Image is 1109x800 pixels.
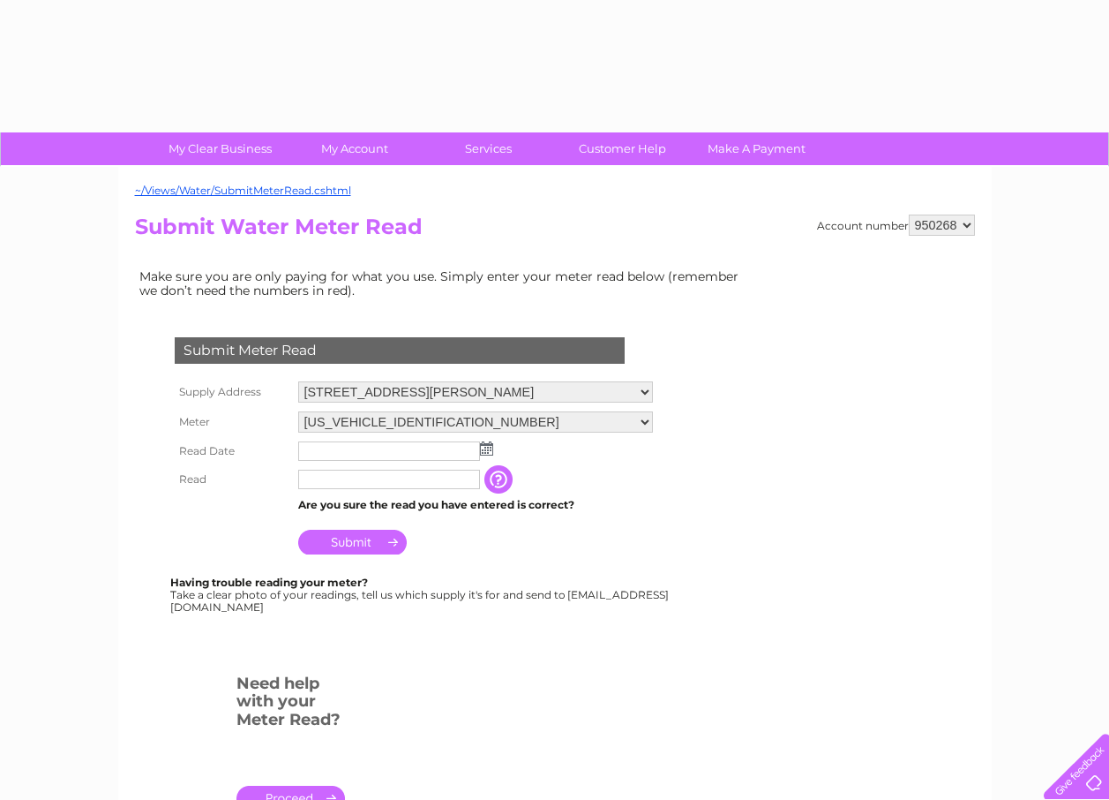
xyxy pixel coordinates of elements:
[298,530,407,555] input: Submit
[170,407,294,437] th: Meter
[416,132,561,165] a: Services
[170,437,294,465] th: Read Date
[817,215,975,236] div: Account number
[550,132,695,165] a: Customer Help
[147,132,293,165] a: My Clear Business
[480,442,493,456] img: ...
[135,265,753,302] td: Make sure you are only paying for what you use. Simply enter your meter read below (remember we d...
[236,671,345,738] h3: Need help with your Meter Read?
[135,184,351,197] a: ~/Views/Water/SubmitMeterRead.cshtml
[175,337,625,364] div: Submit Meter Read
[281,132,427,165] a: My Account
[170,577,671,613] div: Take a clear photo of your readings, tell us which supply it's for and send to [EMAIL_ADDRESS][DO...
[684,132,829,165] a: Make A Payment
[294,494,657,517] td: Are you sure the read you have entered is correct?
[484,465,516,494] input: Information
[170,377,294,407] th: Supply Address
[170,576,368,589] b: Having trouble reading your meter?
[135,215,975,248] h2: Submit Water Meter Read
[170,465,294,494] th: Read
